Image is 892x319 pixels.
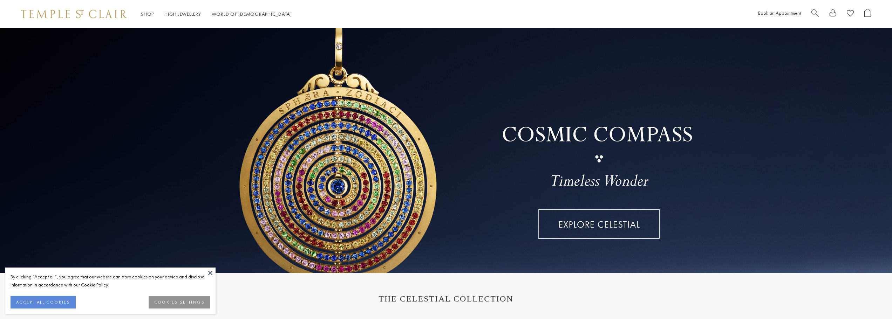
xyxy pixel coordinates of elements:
button: COOKIES SETTINGS [149,296,210,308]
div: By clicking “Accept all”, you agree that our website can store cookies on your device and disclos... [11,273,210,289]
a: Search [811,9,819,20]
a: World of [DEMOGRAPHIC_DATA]World of [DEMOGRAPHIC_DATA] [212,11,292,17]
img: Temple St. Clair [21,10,127,18]
a: ShopShop [141,11,154,17]
a: Open Shopping Bag [864,9,871,20]
a: Book an Appointment [758,10,801,16]
a: High JewelleryHigh Jewellery [164,11,201,17]
h1: THE CELESTIAL COLLECTION [28,294,864,304]
nav: Main navigation [141,10,292,19]
button: ACCEPT ALL COOKIES [11,296,76,308]
a: View Wishlist [847,9,854,20]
